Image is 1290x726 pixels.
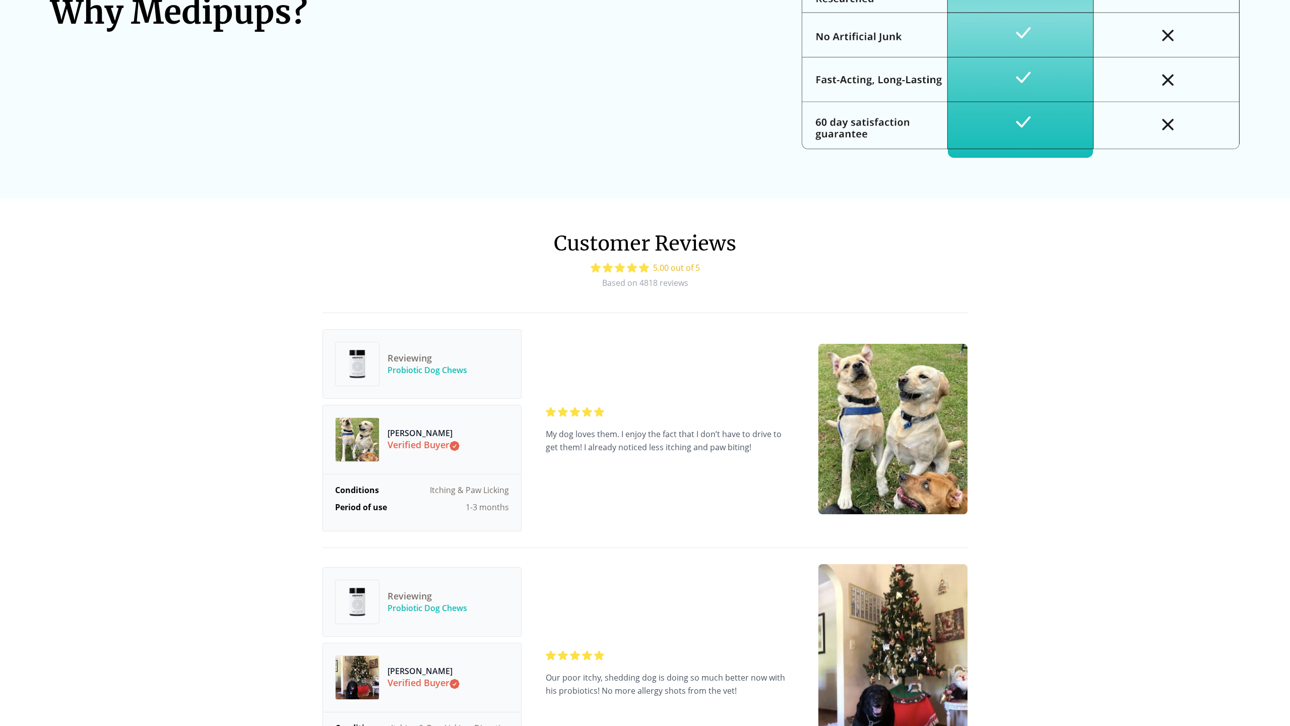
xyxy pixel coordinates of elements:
[388,365,467,376] span: Probiotic Dog Chews
[343,350,371,378] img: Quantity Chews
[388,590,467,602] span: Reviewing
[388,677,460,689] span: Verified Buyer
[388,602,467,614] span: Probiotic Dog Chews
[343,588,371,616] img: Quantity Chews
[388,665,460,677] span: [PERSON_NAME]
[466,502,509,513] span: 1-3 months
[818,344,967,514] img: review-Liam-for-Probiotic Dog Chews
[430,485,509,496] span: Itching & Paw Licking
[335,417,379,462] img: Probiotic Dog Chews Reviewer
[591,277,700,288] span: Based on 4818 reviews
[591,262,700,275] span: 5.00 out of 5
[388,428,460,439] span: [PERSON_NAME]
[335,485,379,496] b: Conditions
[335,655,379,700] img: Probiotic Dog Chews Reviewer
[546,407,794,454] div: My dog loves them. I enjoy the fact that I don’t have to drive to get them! I already noticed les...
[388,439,460,451] span: Verified Buyer
[388,352,467,365] span: Reviewing
[546,650,794,697] div: Our poor itchy, shedding dog is doing so much better now with his probiotics! No more allergy sho...
[335,502,387,513] b: Period of use
[554,229,736,258] h5: Customer Reviews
